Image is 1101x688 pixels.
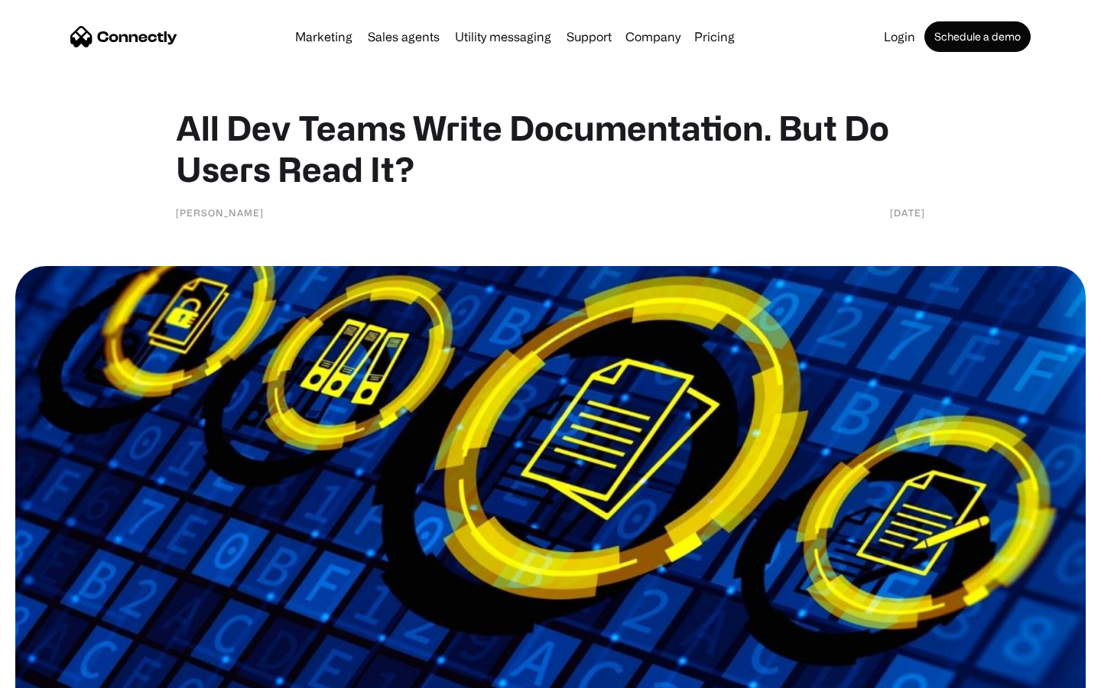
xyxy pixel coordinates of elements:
[560,31,618,43] a: Support
[688,31,741,43] a: Pricing
[176,205,264,220] div: [PERSON_NAME]
[625,26,680,47] div: Company
[31,661,92,683] ul: Language list
[176,107,925,190] h1: All Dev Teams Write Documentation. But Do Users Read It?
[289,31,359,43] a: Marketing
[924,21,1031,52] a: Schedule a demo
[362,31,446,43] a: Sales agents
[449,31,557,43] a: Utility messaging
[878,31,921,43] a: Login
[15,661,92,683] aside: Language selected: English
[890,205,925,220] div: [DATE]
